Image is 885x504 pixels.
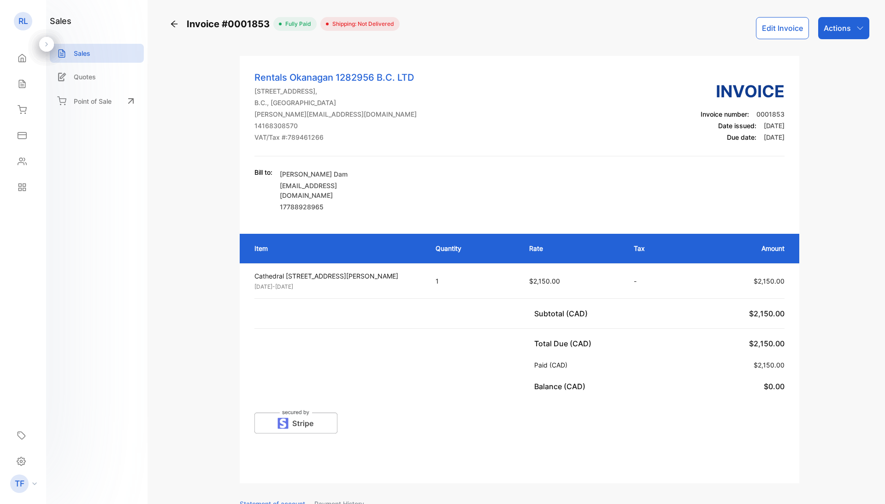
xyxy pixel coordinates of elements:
a: Sales [50,44,144,63]
span: $2,150.00 [754,361,785,369]
p: 17788928965 [280,202,386,212]
p: Point of Sale [74,96,112,106]
span: $2,150.00 [529,277,560,285]
p: Sales [74,48,90,58]
p: [DATE]-[DATE] [254,283,419,291]
span: [DATE] [764,122,785,130]
p: 14168308570 [254,121,417,130]
span: Shipping: Not Delivered [329,20,394,28]
p: Tax [634,243,678,253]
p: [PERSON_NAME] Dam [280,169,386,179]
h3: Invoice [701,79,785,104]
span: $2,150.00 [754,277,785,285]
p: Rentals Okanagan 1282956 B.C. LTD [254,71,417,84]
p: Amount [696,243,785,253]
span: $0.00 [764,382,785,391]
p: [STREET_ADDRESS], [254,86,417,96]
img: Payment Icon [254,409,337,433]
p: Total Due (CAD) [534,338,595,349]
h1: sales [50,15,71,27]
span: Invoice #0001853 [187,17,273,31]
span: $2,150.00 [749,309,785,318]
p: Item [254,243,417,253]
span: [DATE] [764,133,785,141]
p: 1 [436,276,511,286]
p: Balance (CAD) [534,381,589,392]
p: VAT/Tax #: 789461266 [254,132,417,142]
p: - [634,276,678,286]
p: Quotes [74,72,96,82]
p: Bill to: [254,167,272,177]
p: Actions [824,23,851,34]
p: RL [18,15,28,27]
p: Paid (CAD) [534,360,571,370]
a: Quotes [50,67,144,86]
button: Edit Invoice [756,17,809,39]
span: fully paid [282,20,311,28]
span: 0001853 [756,110,785,118]
p: Rate [529,243,615,253]
p: Cathedral [STREET_ADDRESS][PERSON_NAME] [254,271,419,281]
p: [EMAIL_ADDRESS][DOMAIN_NAME] [280,181,386,200]
p: Subtotal (CAD) [534,308,591,319]
p: B.C., [GEOGRAPHIC_DATA] [254,98,417,107]
button: Actions [818,17,869,39]
p: Quantity [436,243,511,253]
p: TF [15,478,24,490]
span: Date issued: [718,122,756,130]
p: [PERSON_NAME][EMAIL_ADDRESS][DOMAIN_NAME] [254,109,417,119]
span: Due date: [727,133,756,141]
span: Invoice number: [701,110,749,118]
span: $2,150.00 [749,339,785,348]
a: Point of Sale [50,91,144,111]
